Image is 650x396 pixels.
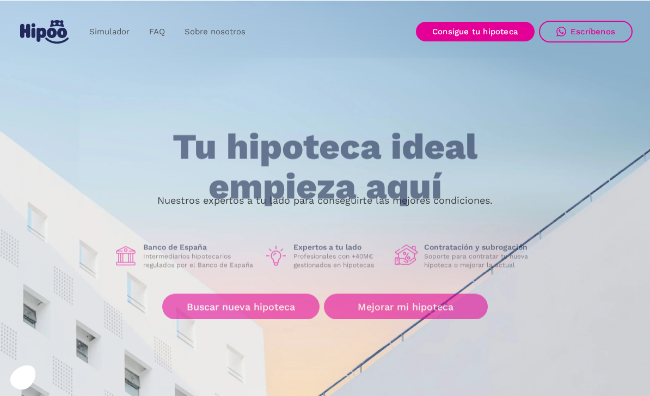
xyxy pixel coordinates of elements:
[571,27,615,36] div: Escríbenos
[139,21,175,42] a: FAQ
[424,252,536,270] p: Soporte para contratar tu nueva hipoteca o mejorar la actual
[119,127,531,206] h1: Tu hipoteca ideal empieza aquí
[17,16,71,48] a: home
[175,21,255,42] a: Sobre nosotros
[162,294,320,320] a: Buscar nueva hipoteca
[324,294,488,320] a: Mejorar mi hipoteca
[79,21,139,42] a: Simulador
[293,242,386,252] h1: Expertos a tu lado
[293,252,386,270] p: Profesionales con +40M€ gestionados en hipotecas
[539,21,633,42] a: Escríbenos
[143,252,255,270] p: Intermediarios hipotecarios regulados por el Banco de España
[424,242,536,252] h1: Contratación y subrogación
[143,242,255,252] h1: Banco de España
[416,22,535,41] a: Consigue tu hipoteca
